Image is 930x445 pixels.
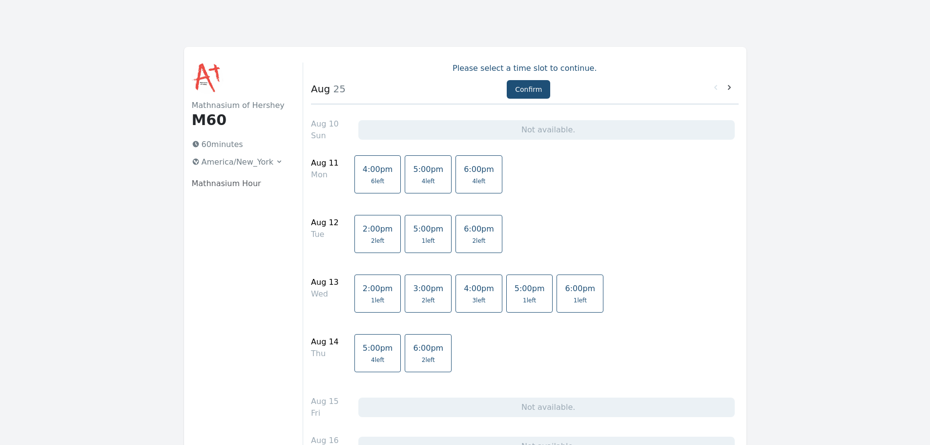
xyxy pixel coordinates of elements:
[192,100,288,111] h2: Mathnasium of Hershey
[472,297,485,304] span: 3 left
[358,120,735,140] div: Not available.
[422,177,435,185] span: 4 left
[311,130,339,142] div: Sun
[311,217,339,229] div: Aug 12
[464,224,494,233] span: 6:00pm
[371,297,384,304] span: 1 left
[311,348,339,360] div: Thu
[371,356,384,364] span: 4 left
[311,157,339,169] div: Aug 11
[565,284,595,293] span: 6:00pm
[192,178,288,190] p: Mathnasium Hour
[188,154,288,170] button: America/New_York
[472,177,485,185] span: 4 left
[413,343,443,353] span: 6:00pm
[311,288,339,300] div: Wed
[311,63,738,74] p: Please select a time slot to continue.
[472,237,485,245] span: 2 left
[311,229,339,240] div: Tue
[363,343,393,353] span: 5:00pm
[311,169,339,181] div: Mon
[311,336,339,348] div: Aug 14
[311,118,339,130] div: Aug 10
[363,284,393,293] span: 2:00pm
[188,137,288,152] p: 60 minutes
[311,396,339,407] div: Aug 15
[192,63,223,94] img: Mathnasium of Hershey
[574,297,587,304] span: 1 left
[422,356,435,364] span: 2 left
[192,111,288,129] h1: M60
[311,83,330,95] strong: Aug
[464,284,494,293] span: 4:00pm
[311,407,339,419] div: Fri
[371,237,384,245] span: 2 left
[363,224,393,233] span: 2:00pm
[422,297,435,304] span: 2 left
[422,237,435,245] span: 1 left
[311,276,339,288] div: Aug 13
[413,284,443,293] span: 3:00pm
[330,83,346,95] span: 25
[363,165,393,174] span: 4:00pm
[523,297,536,304] span: 1 left
[371,177,384,185] span: 6 left
[515,284,545,293] span: 5:00pm
[413,224,443,233] span: 5:00pm
[464,165,494,174] span: 6:00pm
[358,398,735,417] div: Not available.
[507,80,550,99] button: Confirm
[413,165,443,174] span: 5:00pm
